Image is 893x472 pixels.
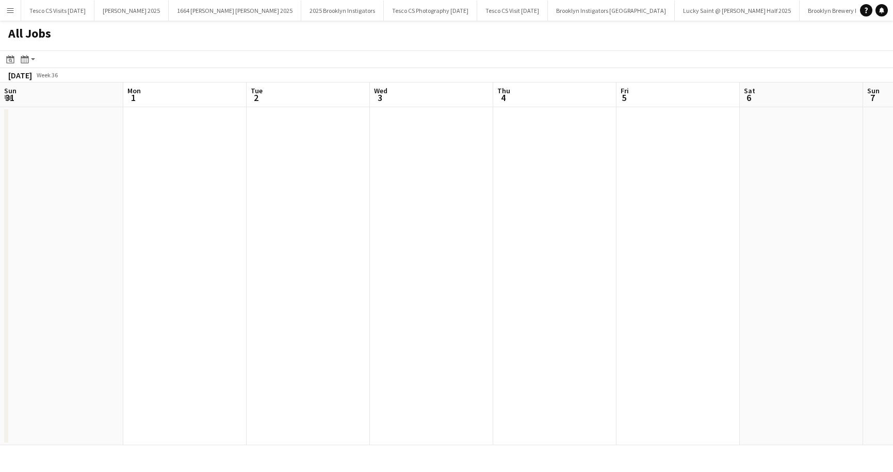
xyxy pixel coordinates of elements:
button: Tesco CS Visits [DATE] [21,1,94,21]
span: Fri [621,86,629,95]
span: 7 [866,92,880,104]
span: 6 [742,92,755,104]
button: 1664 [PERSON_NAME] [PERSON_NAME] 2025 [169,1,301,21]
span: Mon [127,86,141,95]
span: 4 [496,92,510,104]
span: Sun [4,86,17,95]
button: [PERSON_NAME] 2025 [94,1,169,21]
span: Thu [497,86,510,95]
span: Tue [251,86,263,95]
span: Sat [744,86,755,95]
span: 1 [126,92,141,104]
button: 2025 Brooklyn Instigators [301,1,384,21]
button: Tesco CS Photography [DATE] [384,1,477,21]
span: 2 [249,92,263,104]
span: Week 36 [34,71,60,79]
span: 3 [372,92,387,104]
button: Brooklyn Instigators [GEOGRAPHIC_DATA] [548,1,675,21]
span: Wed [374,86,387,95]
span: 5 [619,92,629,104]
span: 31 [3,92,17,104]
div: [DATE] [8,70,32,80]
span: Sun [867,86,880,95]
button: Lucky Saint @ [PERSON_NAME] Half 2025 [675,1,800,21]
button: Tesco CS Visit [DATE] [477,1,548,21]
